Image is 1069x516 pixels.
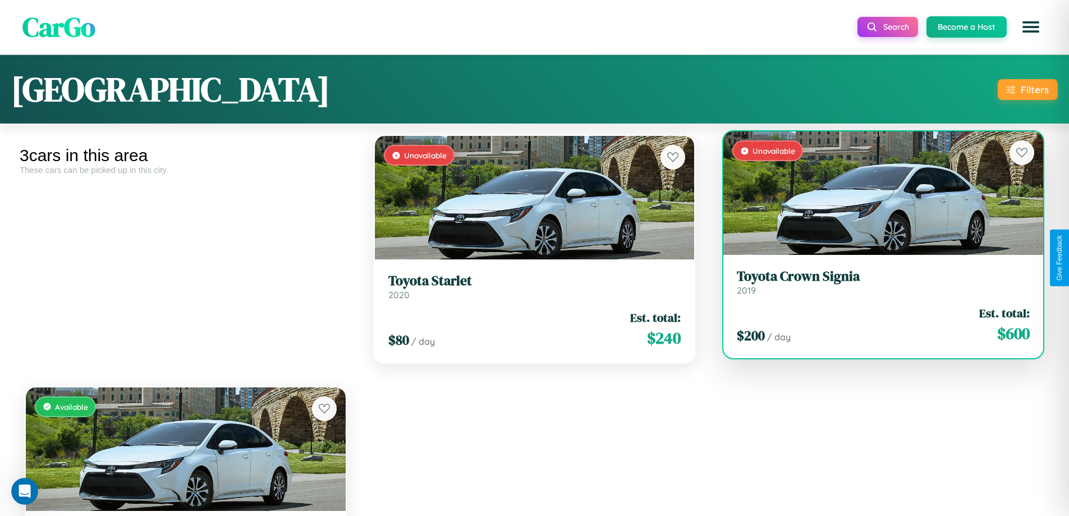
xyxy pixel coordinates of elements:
[404,150,447,160] span: Unavailable
[737,326,765,345] span: $ 200
[857,17,918,37] button: Search
[883,22,909,32] span: Search
[767,331,791,343] span: / day
[737,268,1030,285] h3: Toyota Crown Signia
[737,268,1030,296] a: Toyota Crown Signia2019
[388,273,681,300] a: Toyota Starlet2020
[11,478,38,505] iframe: Intercom live chat
[630,309,681,326] span: Est. total:
[411,336,435,347] span: / day
[388,273,681,289] h3: Toyota Starlet
[20,146,352,165] div: 3 cars in this area
[737,285,756,296] span: 2019
[926,16,1007,38] button: Become a Host
[997,322,1030,345] span: $ 600
[388,289,410,300] span: 2020
[55,402,88,412] span: Available
[1021,84,1049,95] div: Filters
[11,66,330,112] h1: [GEOGRAPHIC_DATA]
[22,8,95,45] span: CarGo
[647,327,681,349] span: $ 240
[388,331,409,349] span: $ 80
[1056,235,1063,281] div: Give Feedback
[20,165,352,175] div: These cars can be picked up in this city.
[979,305,1030,321] span: Est. total:
[998,79,1058,100] button: Filters
[753,146,795,156] span: Unavailable
[1015,11,1047,43] button: Open menu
